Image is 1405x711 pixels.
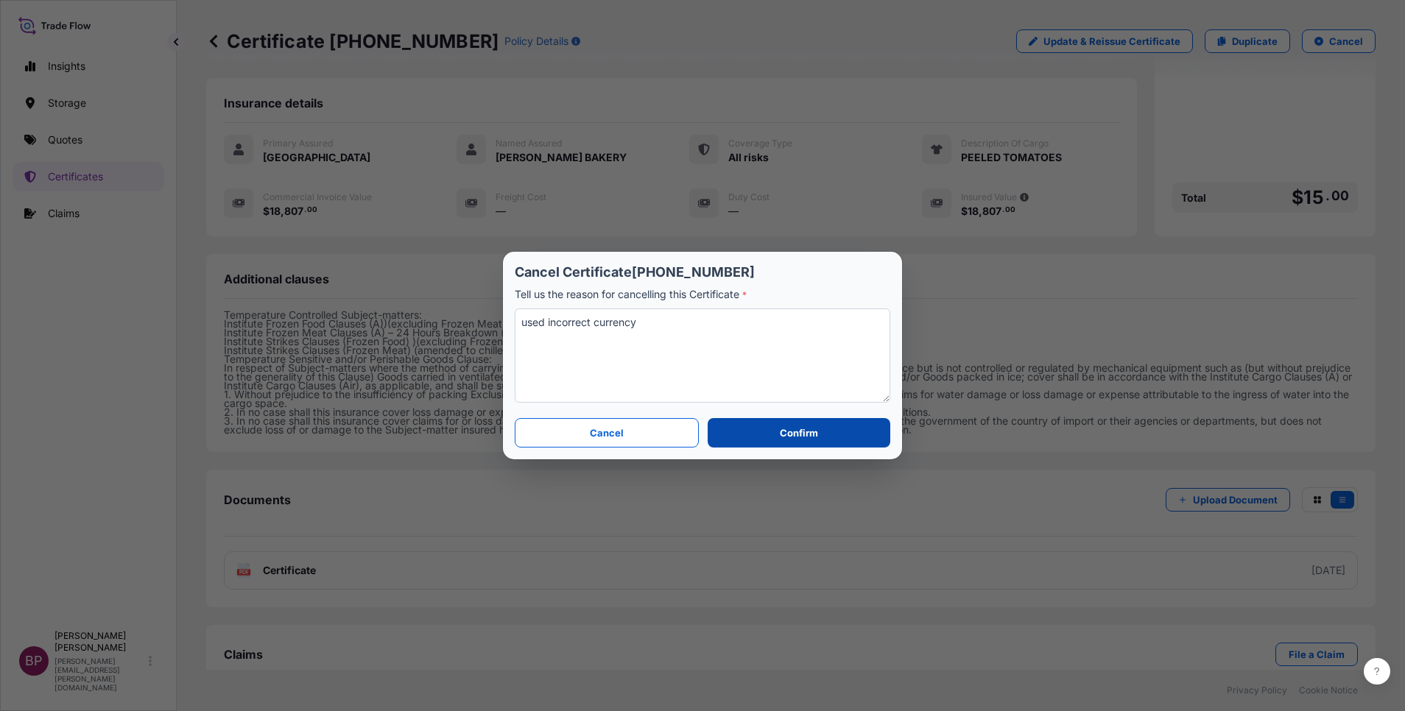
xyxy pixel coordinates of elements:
[780,425,818,440] p: Confirm
[515,418,699,448] button: Cancel
[515,263,890,281] p: Cancel Certificate [PHONE_NUMBER]
[708,418,890,448] button: Confirm
[515,308,890,403] textarea: used incorrect currency
[515,287,890,303] p: Tell us the reason for cancelling this Certificate
[590,425,624,440] p: Cancel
